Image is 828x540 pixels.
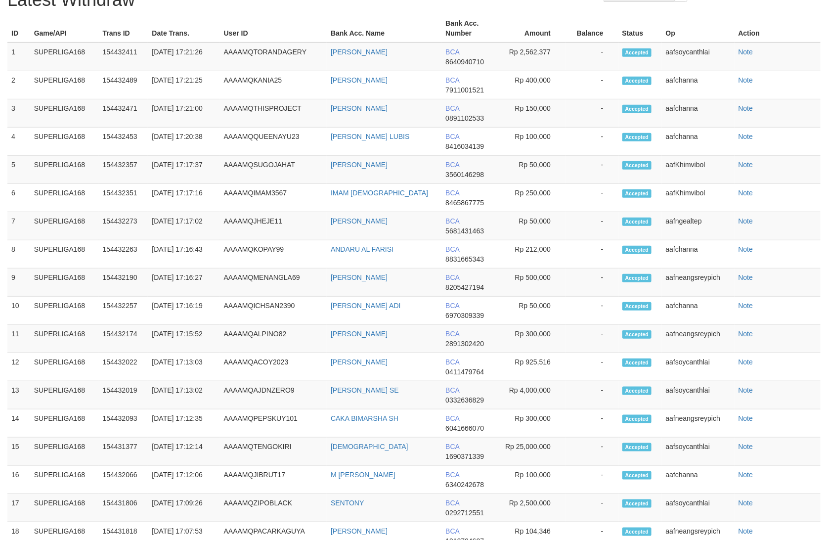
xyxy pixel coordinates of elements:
[445,199,484,207] span: 8465867775
[220,466,327,494] td: AAAAMQJIBRUT17
[622,77,652,85] span: Accepted
[7,99,30,128] td: 3
[331,302,401,310] a: [PERSON_NAME] ADI
[662,71,735,99] td: aafchanna
[622,274,652,282] span: Accepted
[662,212,735,240] td: aafngealtep
[622,471,652,480] span: Accepted
[7,353,30,381] td: 12
[739,302,753,310] a: Note
[739,527,753,535] a: Note
[445,414,459,422] span: BCA
[331,273,388,281] a: [PERSON_NAME]
[445,58,484,66] span: 8640940710
[445,340,484,348] span: 2891302420
[445,396,484,404] span: 0332636829
[445,330,459,338] span: BCA
[331,104,388,112] a: [PERSON_NAME]
[220,71,327,99] td: AAAAMQKANIA25
[331,386,399,394] a: [PERSON_NAME] SE
[445,283,484,291] span: 8205427194
[99,99,148,128] td: 154432471
[220,128,327,156] td: AAAAMQQUEENAYU23
[662,14,735,43] th: Op
[220,240,327,269] td: AAAAMQKOPAY99
[331,133,410,140] a: [PERSON_NAME] LUBIS
[7,438,30,466] td: 15
[99,438,148,466] td: 154431377
[30,353,99,381] td: SUPERLIGA168
[148,466,219,494] td: [DATE] 17:12:06
[7,466,30,494] td: 16
[220,409,327,438] td: AAAAMQPEPSKUY101
[220,43,327,71] td: AAAAMQTORANDAGERY
[566,353,618,381] td: -
[30,381,99,409] td: SUPERLIGA168
[445,273,459,281] span: BCA
[148,128,219,156] td: [DATE] 17:20:38
[622,330,652,339] span: Accepted
[566,409,618,438] td: -
[331,358,388,366] a: [PERSON_NAME]
[499,409,566,438] td: Rp 300,000
[662,381,735,409] td: aafsoycanthlai
[622,48,652,57] span: Accepted
[739,330,753,338] a: Note
[148,297,219,325] td: [DATE] 17:16:19
[30,325,99,353] td: SUPERLIGA168
[622,302,652,311] span: Accepted
[622,387,652,395] span: Accepted
[662,325,735,353] td: aafneangsreypich
[99,381,148,409] td: 154432019
[499,128,566,156] td: Rp 100,000
[739,189,753,197] a: Note
[7,184,30,212] td: 6
[622,359,652,367] span: Accepted
[445,368,484,376] span: 0411479764
[499,14,566,43] th: Amount
[445,133,459,140] span: BCA
[7,381,30,409] td: 13
[331,48,388,56] a: [PERSON_NAME]
[566,269,618,297] td: -
[499,71,566,99] td: Rp 400,000
[445,471,459,479] span: BCA
[445,245,459,253] span: BCA
[327,14,441,43] th: Bank Acc. Name
[99,494,148,522] td: 154431806
[30,99,99,128] td: SUPERLIGA168
[499,212,566,240] td: Rp 50,000
[662,43,735,71] td: aafsoycanthlai
[148,99,219,128] td: [DATE] 17:21:00
[7,14,30,43] th: ID
[30,14,99,43] th: Game/API
[99,466,148,494] td: 154432066
[445,527,459,535] span: BCA
[622,161,652,170] span: Accepted
[445,217,459,225] span: BCA
[220,325,327,353] td: AAAAMQALPINO82
[739,471,753,479] a: Note
[739,48,753,56] a: Note
[331,499,364,507] a: SENTONY
[331,245,393,253] a: ANDARU AL FARISI
[622,246,652,254] span: Accepted
[148,212,219,240] td: [DATE] 17:17:02
[148,71,219,99] td: [DATE] 17:21:25
[30,71,99,99] td: SUPERLIGA168
[566,240,618,269] td: -
[148,438,219,466] td: [DATE] 17:12:14
[622,415,652,423] span: Accepted
[739,217,753,225] a: Note
[7,212,30,240] td: 7
[445,358,459,366] span: BCA
[499,325,566,353] td: Rp 300,000
[622,218,652,226] span: Accepted
[662,353,735,381] td: aafsoycanthlai
[331,161,388,169] a: [PERSON_NAME]
[445,481,484,489] span: 6340242678
[739,386,753,394] a: Note
[220,438,327,466] td: AAAAMQTENGOKIRI
[7,71,30,99] td: 2
[331,330,388,338] a: [PERSON_NAME]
